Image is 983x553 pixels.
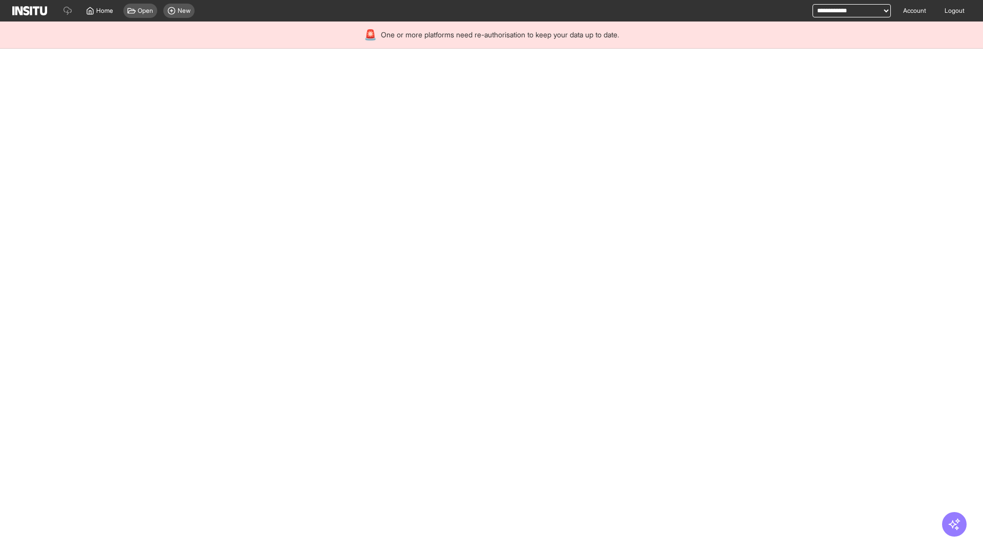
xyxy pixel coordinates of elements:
[96,7,113,15] span: Home
[12,6,47,15] img: Logo
[364,28,377,42] div: 🚨
[381,30,619,40] span: One or more platforms need re-authorisation to keep your data up to date.
[178,7,190,15] span: New
[138,7,153,15] span: Open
